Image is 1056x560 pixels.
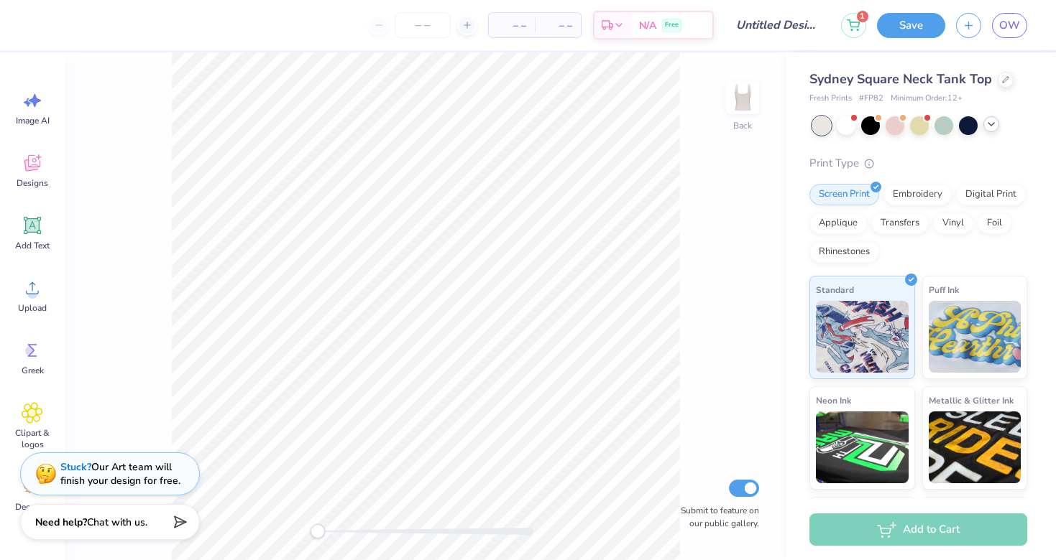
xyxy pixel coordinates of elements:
[60,460,180,487] div: Our Art team will finish your design for free.
[311,524,325,538] div: Accessibility label
[22,365,44,376] span: Greek
[733,119,752,132] div: Back
[859,93,883,105] span: # FP82
[891,93,963,105] span: Minimum Order: 12 +
[929,282,959,297] span: Puff Ink
[15,501,50,513] span: Decorate
[929,301,1021,373] img: Puff Ink
[16,115,50,126] span: Image AI
[35,515,87,529] strong: Need help?
[728,83,757,112] img: Back
[877,13,945,38] button: Save
[857,11,868,22] span: 1
[929,393,1014,408] span: Metallic & Glitter Ink
[816,282,854,297] span: Standard
[725,11,830,39] input: Untitled Design
[809,213,867,234] div: Applique
[809,70,992,88] span: Sydney Square Neck Tank Top
[639,18,656,33] span: N/A
[809,155,1027,172] div: Print Type
[87,515,147,529] span: Chat with us.
[816,393,851,408] span: Neon Ink
[999,17,1020,34] span: OW
[809,241,879,263] div: Rhinestones
[816,411,909,483] img: Neon Ink
[956,184,1026,205] div: Digital Print
[665,20,679,30] span: Free
[809,184,879,205] div: Screen Print
[809,93,852,105] span: Fresh Prints
[883,184,952,205] div: Embroidery
[929,411,1021,483] img: Metallic & Glitter Ink
[18,302,47,314] span: Upload
[15,240,50,251] span: Add Text
[871,213,929,234] div: Transfers
[17,177,48,189] span: Designs
[841,13,866,38] button: 1
[816,301,909,373] img: Standard
[543,18,572,33] span: – –
[9,427,56,450] span: Clipart & logos
[933,213,973,234] div: Vinyl
[673,504,759,530] label: Submit to feature on our public gallery.
[978,213,1011,234] div: Foil
[60,460,91,474] strong: Stuck?
[497,18,526,33] span: – –
[395,12,451,38] input: – –
[992,13,1027,38] a: OW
